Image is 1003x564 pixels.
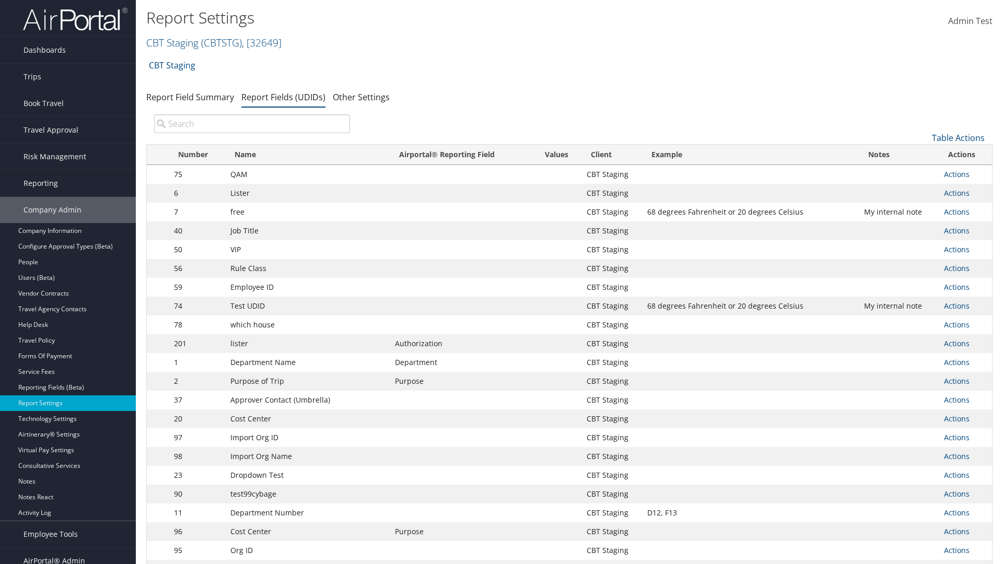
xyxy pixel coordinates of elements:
[581,221,642,240] td: CBT Staging
[169,315,225,334] td: 78
[944,282,970,292] a: Actions
[225,221,390,240] td: Job Title
[225,503,390,522] td: Department Number
[169,297,225,315] td: 74
[581,240,642,259] td: CBT Staging
[859,145,938,165] th: Notes
[146,7,710,29] h1: Report Settings
[169,353,225,372] td: 1
[932,132,985,144] a: Table Actions
[581,353,642,372] td: CBT Staging
[225,372,390,391] td: Purpose of Trip
[581,391,642,409] td: CBT Staging
[581,259,642,278] td: CBT Staging
[859,297,938,315] td: My internal note
[225,315,390,334] td: which house
[642,203,859,221] td: 68 degrees Fahrenheit or 20 degrees Celsius
[225,259,390,278] td: Rule Class
[390,353,532,372] td: Department
[581,372,642,391] td: CBT Staging
[581,297,642,315] td: CBT Staging
[169,278,225,297] td: 59
[169,541,225,560] td: 95
[581,278,642,297] td: CBT Staging
[944,263,970,273] a: Actions
[225,165,390,184] td: QAM
[169,409,225,428] td: 20
[23,7,127,31] img: airportal-logo.png
[944,207,970,217] a: Actions
[581,145,642,165] th: Client
[149,55,195,76] a: CBT Staging
[939,145,992,165] th: Actions
[169,428,225,447] td: 97
[581,466,642,485] td: CBT Staging
[390,334,532,353] td: Authorization
[169,184,225,203] td: 6
[169,334,225,353] td: 201
[581,315,642,334] td: CBT Staging
[24,37,66,63] span: Dashboards
[154,114,350,133] input: Search
[169,240,225,259] td: 50
[944,432,970,442] a: Actions
[944,338,970,348] a: Actions
[944,226,970,236] a: Actions
[225,485,390,503] td: test99cybage
[169,466,225,485] td: 23
[147,145,169,165] th: : activate to sort column descending
[169,522,225,541] td: 96
[169,391,225,409] td: 37
[169,485,225,503] td: 90
[944,320,970,330] a: Actions
[944,451,970,461] a: Actions
[944,470,970,480] a: Actions
[944,414,970,424] a: Actions
[225,278,390,297] td: Employee ID
[948,15,993,27] span: Admin Test
[24,64,41,90] span: Trips
[944,169,970,179] a: Actions
[642,297,859,315] td: 68 degrees Fahrenheit or 20 degrees Celsius
[944,244,970,254] a: Actions
[944,376,970,386] a: Actions
[944,526,970,536] a: Actions
[581,409,642,428] td: CBT Staging
[581,541,642,560] td: CBT Staging
[146,36,282,50] a: CBT Staging
[169,503,225,522] td: 11
[225,466,390,485] td: Dropdown Test
[201,36,242,50] span: ( CBTSTG )
[169,145,225,165] th: Number
[225,428,390,447] td: Import Org ID
[948,5,993,38] a: Admin Test
[225,447,390,466] td: Import Org Name
[581,485,642,503] td: CBT Staging
[225,145,390,165] th: Name
[225,203,390,221] td: free
[169,447,225,466] td: 98
[169,203,225,221] td: 7
[242,36,282,50] span: , [ 32649 ]
[225,522,390,541] td: Cost Center
[225,353,390,372] td: Department Name
[24,521,78,547] span: Employee Tools
[24,90,64,116] span: Book Travel
[581,165,642,184] td: CBT Staging
[390,372,532,391] td: Purpose
[225,297,390,315] td: Test UDID
[169,259,225,278] td: 56
[390,145,532,165] th: Airportal&reg; Reporting Field
[24,197,81,223] span: Company Admin
[532,145,581,165] th: Values
[241,91,325,103] a: Report Fields (UDIDs)
[642,145,859,165] th: Example
[24,117,78,143] span: Travel Approval
[581,203,642,221] td: CBT Staging
[24,170,58,196] span: Reporting
[944,188,970,198] a: Actions
[581,184,642,203] td: CBT Staging
[944,545,970,555] a: Actions
[225,391,390,409] td: Approver Contact (Umbrella)
[581,334,642,353] td: CBT Staging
